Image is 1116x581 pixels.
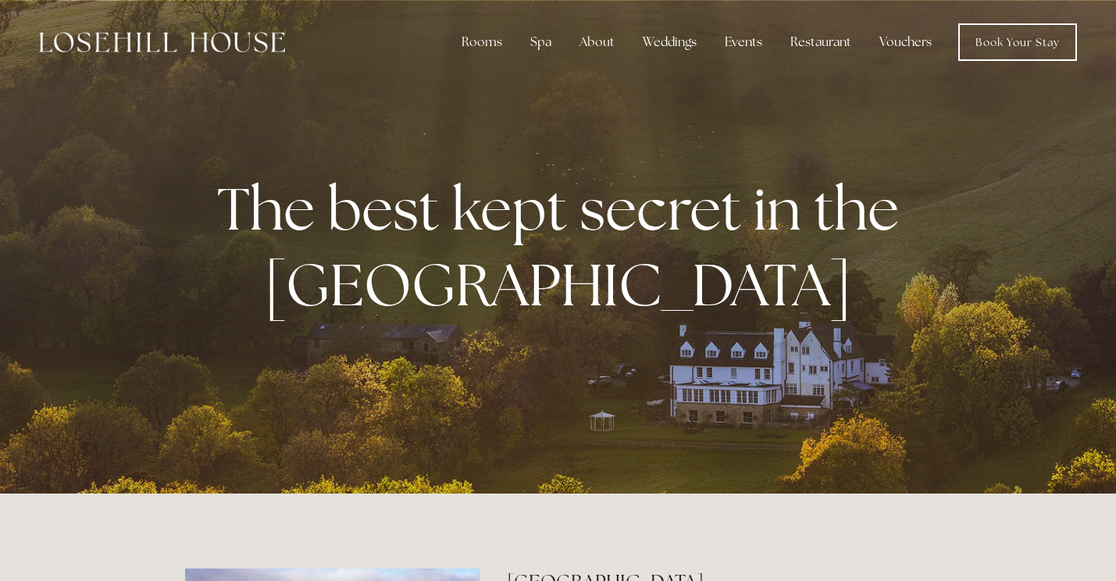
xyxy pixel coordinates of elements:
[712,27,775,58] div: Events
[449,27,515,58] div: Rooms
[518,27,564,58] div: Spa
[778,27,864,58] div: Restaurant
[567,27,627,58] div: About
[630,27,709,58] div: Weddings
[958,23,1077,61] a: Book Your Stay
[39,32,285,52] img: Losehill House
[867,27,944,58] a: Vouchers
[217,170,911,323] strong: The best kept secret in the [GEOGRAPHIC_DATA]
